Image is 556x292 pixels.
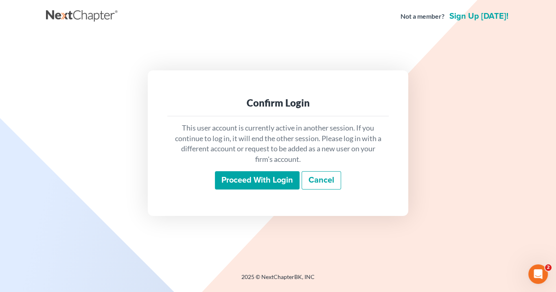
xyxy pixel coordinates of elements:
[528,264,548,284] iframe: Intercom live chat
[401,12,444,21] strong: Not a member?
[545,264,552,271] span: 2
[174,96,382,109] div: Confirm Login
[448,12,510,20] a: Sign up [DATE]!
[302,171,341,190] a: Cancel
[174,123,382,165] p: This user account is currently active in another session. If you continue to log in, it will end ...
[46,273,510,288] div: 2025 © NextChapterBK, INC
[215,171,300,190] input: Proceed with login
